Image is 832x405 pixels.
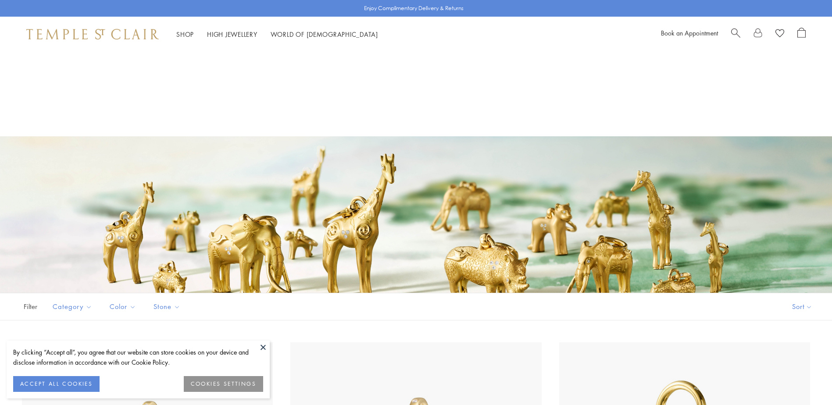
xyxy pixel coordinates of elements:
a: World of [DEMOGRAPHIC_DATA]World of [DEMOGRAPHIC_DATA] [271,30,378,39]
button: Show sort by [772,293,832,320]
p: Enjoy Complimentary Delivery & Returns [364,4,464,13]
a: ShopShop [176,30,194,39]
span: Stone [149,301,187,312]
a: Book an Appointment [661,28,718,37]
img: Temple St. Clair [26,29,159,39]
span: Category [48,301,99,312]
a: Open Shopping Bag [797,28,806,41]
button: Stone [147,297,187,316]
button: Category [46,297,99,316]
a: High JewelleryHigh Jewellery [207,30,257,39]
div: By clicking “Accept all”, you agree that our website can store cookies on your device and disclos... [13,347,263,367]
nav: Main navigation [176,29,378,40]
span: Color [105,301,143,312]
a: View Wishlist [775,28,784,41]
a: Search [731,28,740,41]
button: Color [103,297,143,316]
button: COOKIES SETTINGS [184,376,263,392]
button: ACCEPT ALL COOKIES [13,376,100,392]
